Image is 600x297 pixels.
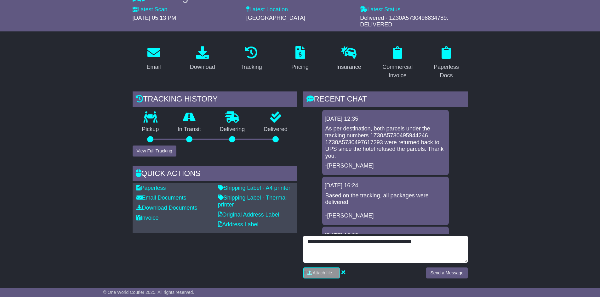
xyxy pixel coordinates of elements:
label: Latest Status [360,6,400,13]
div: Commercial Invoice [380,63,415,80]
a: Paperless [136,185,166,191]
a: Download Documents [136,205,197,211]
a: Download [186,44,219,74]
button: View Full Tracking [133,146,176,157]
span: © One World Courier 2025. All rights reserved. [103,290,194,295]
div: Pricing [291,63,309,71]
span: [DATE] 05:13 PM [133,15,176,21]
a: Tracking [236,44,266,74]
p: Delivering [210,126,254,133]
p: In Transit [168,126,210,133]
a: Commercial Invoice [376,44,419,82]
a: Original Address Label [218,212,279,218]
div: Tracking [240,63,262,71]
a: Shipping Label - A4 printer [218,185,290,191]
a: Insurance [332,44,365,74]
label: Latest Location [246,6,288,13]
div: Tracking history [133,91,297,108]
p: Based on the tracking, all packages were delivered. -[PERSON_NAME] [325,192,446,219]
div: [DATE] 13:02 [325,232,446,239]
a: Email [142,44,165,74]
div: Paperless Docs [429,63,464,80]
a: Invoice [136,215,159,221]
div: Email [146,63,161,71]
a: Paperless Docs [425,44,468,82]
a: Shipping Label - Thermal printer [218,195,287,208]
div: Quick Actions [133,166,297,183]
p: -[PERSON_NAME] [325,162,446,169]
p: As per destination, both parcels under the tracking numbers 1Z30A5730495944246, 1Z30A573049761729... [325,125,446,159]
button: Send a Message [426,267,467,278]
a: Pricing [287,44,313,74]
span: [GEOGRAPHIC_DATA] [246,15,305,21]
p: Delivered [254,126,297,133]
div: [DATE] 12:35 [325,116,446,123]
div: [DATE] 16:24 [325,182,446,189]
p: Pickup [133,126,169,133]
span: Delivered - 1Z30A5730498834789: DELIVERED [360,15,448,28]
a: Address Label [218,221,259,228]
div: Insurance [336,63,361,71]
div: RECENT CHAT [303,91,468,108]
label: Latest Scan [133,6,168,13]
a: Email Documents [136,195,186,201]
div: Download [190,63,215,71]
